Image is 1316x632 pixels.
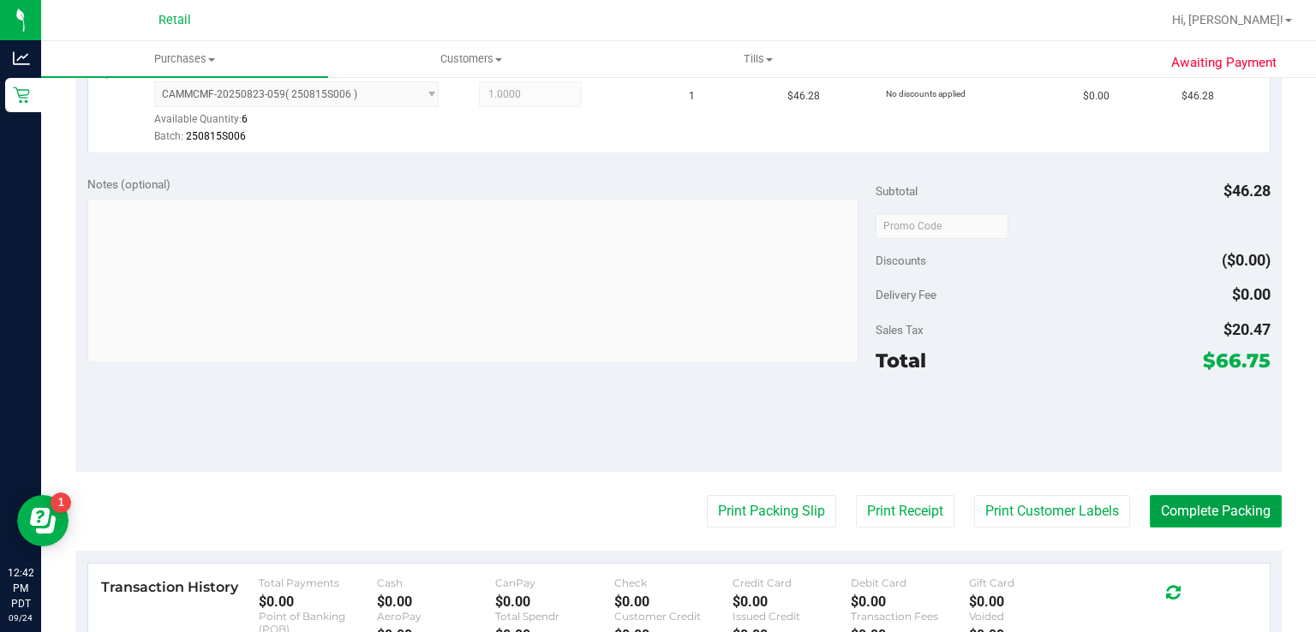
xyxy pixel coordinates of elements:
a: Customers [328,41,615,77]
inline-svg: Retail [13,86,30,104]
div: Credit Card [733,576,851,589]
div: Debit Card [851,576,969,589]
button: Print Receipt [856,495,954,528]
div: $0.00 [969,593,1087,610]
span: Delivery Fee [876,288,936,301]
span: Awaiting Payment [1171,53,1277,73]
p: 12:42 PM PDT [8,565,33,611]
span: 250815S006 [186,130,246,142]
span: $66.75 [1203,349,1271,373]
span: Batch: [154,130,183,142]
span: $0.00 [1083,88,1110,104]
span: Hi, [PERSON_NAME]! [1172,13,1283,27]
span: Notes (optional) [87,177,170,191]
span: Subtotal [876,184,918,198]
span: No discounts applied [886,89,966,98]
span: Tills [616,51,901,67]
p: 09/24 [8,611,33,624]
span: $20.47 [1223,320,1271,338]
span: Discounts [876,245,926,276]
div: $0.00 [495,593,613,610]
button: Complete Packing [1150,495,1282,528]
inline-svg: Analytics [13,50,30,67]
span: 6 [242,113,248,125]
span: Retail [159,13,191,27]
span: Sales Tax [876,323,924,337]
input: Promo Code [876,213,1008,239]
div: Voided [969,610,1087,623]
span: $46.28 [787,88,820,104]
div: $0.00 [733,593,851,610]
div: $0.00 [614,593,733,610]
span: ($0.00) [1222,251,1271,269]
button: Print Customer Labels [974,495,1130,528]
button: Print Packing Slip [707,495,836,528]
div: $0.00 [377,593,495,610]
span: 1 [689,88,695,104]
span: Total [876,349,926,373]
span: $46.28 [1181,88,1214,104]
span: Purchases [41,51,328,67]
div: Issued Credit [733,610,851,623]
span: $46.28 [1223,182,1271,200]
div: Total Spendr [495,610,613,623]
div: $0.00 [259,593,377,610]
div: Customer Credit [614,610,733,623]
div: CanPay [495,576,613,589]
iframe: Resource center [17,495,69,546]
div: Cash [377,576,495,589]
div: AeroPay [377,610,495,623]
a: Tills [615,41,902,77]
div: Total Payments [259,576,377,589]
span: Customers [329,51,614,67]
div: $0.00 [851,593,969,610]
span: $0.00 [1232,285,1271,303]
div: Check [614,576,733,589]
div: Transaction Fees [851,610,969,623]
div: Available Quantity: [154,107,453,140]
iframe: Resource center unread badge [51,492,71,513]
a: Purchases [41,41,328,77]
div: Gift Card [969,576,1087,589]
